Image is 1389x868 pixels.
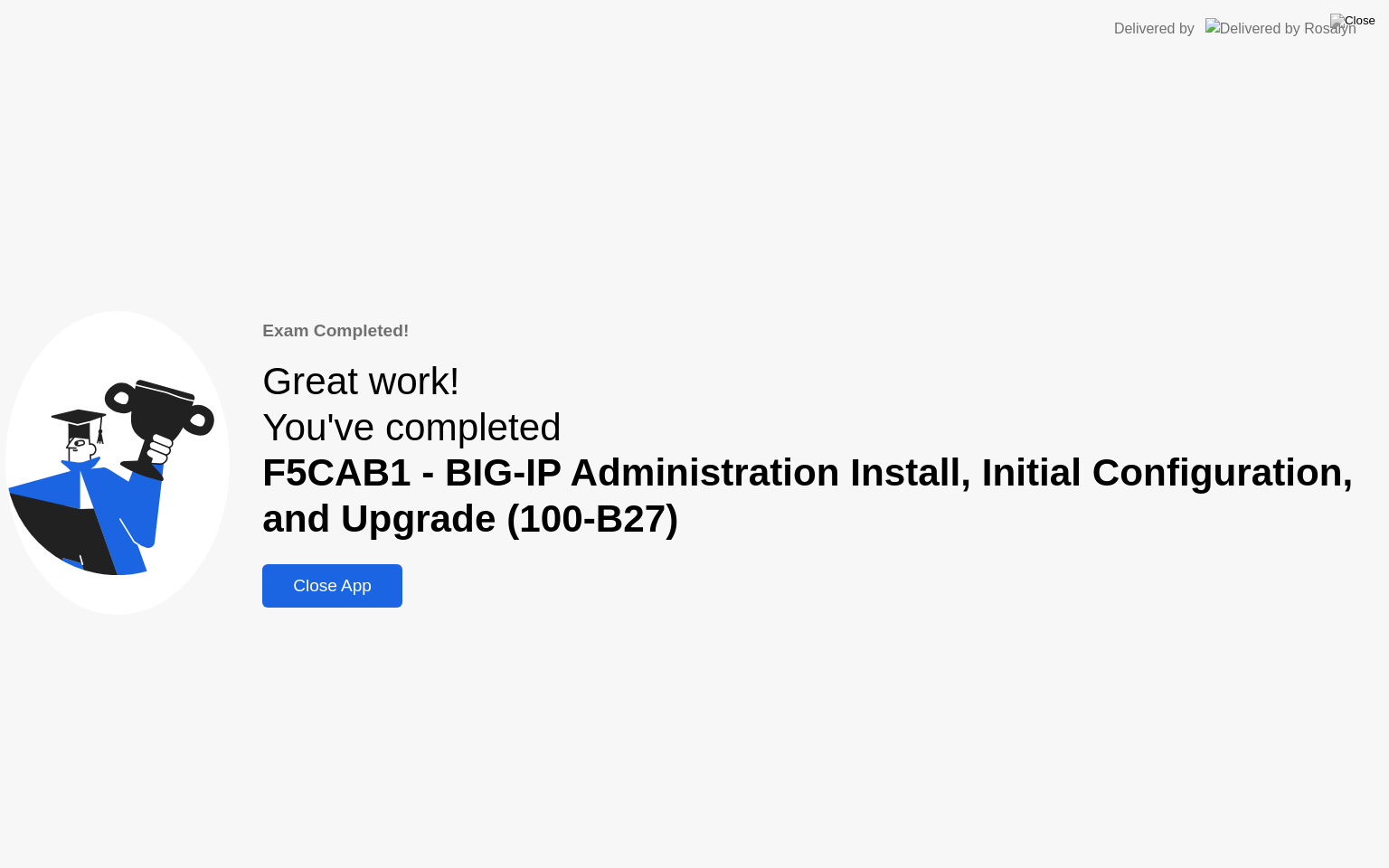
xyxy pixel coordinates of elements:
[262,318,1384,344] div: Exam Completed!
[1114,18,1195,40] div: Delivered by
[262,359,1384,542] div: Great work! You've completed
[1330,14,1375,28] img: Close
[268,576,397,596] div: Close App
[262,564,402,608] button: Close App
[262,451,1353,540] b: F5CAB1 - BIG-IP Administration Install, Initial Configuration, and Upgrade (100-B27)
[1205,18,1356,39] img: Delivered by Rosalyn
